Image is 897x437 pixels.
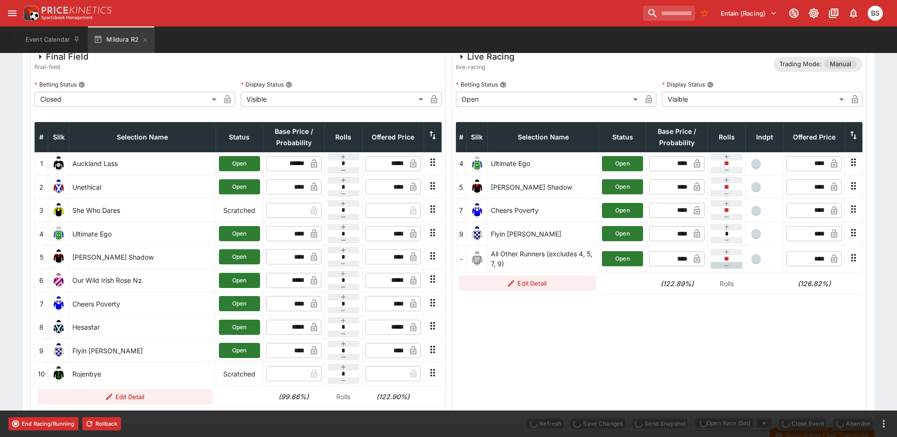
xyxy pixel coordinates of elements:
th: Offered Price [362,122,424,152]
button: Connected to PK [785,5,802,22]
div: Visible [241,92,426,107]
th: Offered Price [784,122,845,152]
th: Rolls [324,122,362,152]
button: Open [602,251,643,266]
th: Status [599,122,646,152]
div: Brendan Scoble [868,6,883,21]
img: runner 4 [470,156,485,171]
p: Rolls [327,392,359,402]
div: Final Field [35,51,88,62]
img: runner 4 [51,226,66,241]
td: Hesastar [70,315,216,339]
th: Rolls [708,122,746,152]
button: Open [219,249,260,264]
td: 5 [456,175,466,199]
button: Open [219,226,260,241]
td: 7 [35,292,48,315]
button: Notifications [845,5,862,22]
div: Open [456,92,641,107]
button: Open [602,156,643,171]
button: End Racing/Running [9,417,78,430]
h6: (99.66%) [266,392,322,402]
button: Select Tenant [715,6,783,21]
button: Display Status [286,81,292,88]
td: 5 [35,245,48,269]
p: Rolls [711,279,743,288]
img: runner 3 [51,203,66,218]
span: Manual [824,60,857,69]
td: Ultimate Ego [488,152,599,175]
td: 4 [35,222,48,245]
td: Ultimate Ego [70,222,216,245]
td: Auckland Lass [70,152,216,175]
h6: (126.82%) [786,279,842,288]
button: Rollback [82,417,121,430]
img: runner 9 [470,226,485,241]
img: runner 7 [470,203,485,218]
th: Silk [466,122,488,152]
td: She Who Dares [70,199,216,222]
th: Base Price / Probability [263,122,324,152]
td: Unethical [70,175,216,199]
input: search [643,6,695,21]
td: 7 [456,199,466,222]
td: 2 [35,175,48,199]
h6: (122.90%) [365,392,421,402]
p: Betting Status [35,80,77,88]
td: All Other Runners (excludes 4, 5, 7, 9) [488,245,599,272]
button: No Bookmarks [697,6,712,21]
img: runner 2 [51,179,66,194]
td: 10 [35,362,48,385]
img: Sportsbook Management [42,16,93,20]
td: 9 [456,222,466,245]
th: Selection Name [488,122,599,152]
img: runner 10 [51,366,66,381]
button: open drawer [4,5,21,22]
button: Documentation [825,5,842,22]
h6: (122.89%) [649,279,705,288]
td: 4 [456,152,466,175]
img: runner 9 [51,343,66,358]
td: [PERSON_NAME] Shadow [70,245,216,269]
button: Mildura R2 [88,26,155,53]
img: runner 5 [470,179,485,194]
img: PriceKinetics [42,7,112,14]
button: Betting Status [78,81,85,88]
td: [PERSON_NAME] Shadow [488,175,599,199]
img: PriceKinetics Logo [21,4,40,23]
td: 3 [35,199,48,222]
div: Live Racing [456,51,514,62]
img: runner 7 [51,296,66,311]
button: Brendan Scoble [865,3,886,24]
th: Status [216,122,263,152]
span: Mark an event as closed and abandoned. [832,418,874,428]
button: Open [219,273,260,288]
td: 9 [35,339,48,362]
button: Display Status [707,81,714,88]
th: Base Price / Probability [646,122,708,152]
button: Open [602,179,643,194]
div: Closed [35,92,220,107]
span: final-field [35,62,88,72]
button: Open [602,226,643,241]
button: Edit Detail [459,276,596,291]
div: Visible [662,92,847,107]
img: runner 5 [51,249,66,264]
img: runner 1 [51,156,66,171]
p: Scratched [219,369,260,379]
button: Betting Status [500,81,506,88]
div: split button [693,417,774,430]
p: Trading Mode: [779,60,822,69]
p: Display Status [662,80,705,88]
th: # [456,122,466,152]
td: 6 [35,269,48,292]
td: Our Wild Irish Rose Nz [70,269,216,292]
button: Event Calendar [20,26,86,53]
td: Cheers Poverty [70,292,216,315]
td: Rojenbye [70,362,216,385]
img: runner 6 [51,273,66,288]
p: Display Status [241,80,284,88]
img: blank-silk.png [470,251,485,266]
th: Independent [746,122,784,152]
img: runner 8 [51,320,66,335]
